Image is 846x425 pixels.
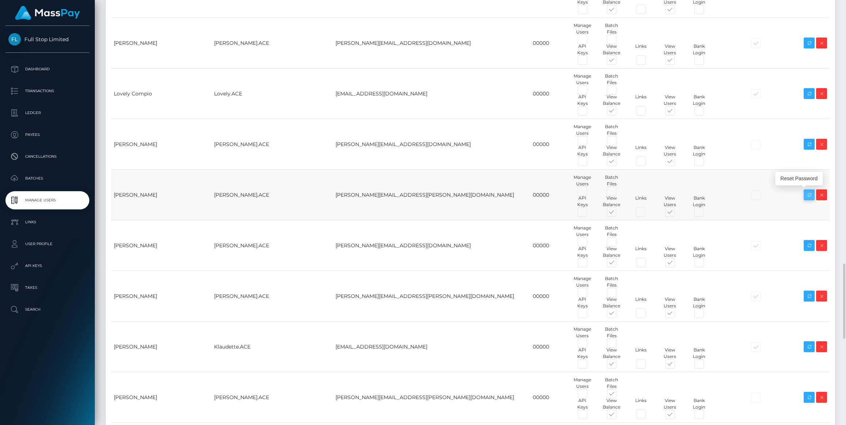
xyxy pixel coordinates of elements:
div: View Balance [597,245,626,259]
td: [PERSON_NAME] [111,322,211,372]
a: Dashboard [5,60,89,78]
p: Search [8,304,86,315]
td: 00000 [530,372,571,423]
div: API Keys [568,43,597,56]
td: [PERSON_NAME] [111,18,211,68]
div: View Balance [597,195,626,208]
td: Klaudette.ACE [211,322,333,372]
div: View Balance [597,94,626,107]
td: 00000 [530,68,571,119]
a: Manage Users [5,191,89,209]
td: 00000 [530,322,571,372]
div: API Keys [568,397,597,410]
div: Manage Users [568,326,597,339]
a: Batches [5,169,89,188]
div: Manage Users [568,377,597,390]
div: View Balance [597,347,626,360]
div: Batch Files [597,174,626,187]
td: [PERSON_NAME] [111,372,211,423]
div: API Keys [568,296,597,309]
td: [PERSON_NAME].ACE [211,220,333,271]
div: Bank Login [684,94,714,107]
div: Batch Files [597,326,626,339]
td: [PERSON_NAME][EMAIL_ADDRESS][PERSON_NAME][DOMAIN_NAME] [333,170,530,220]
div: API Keys [568,144,597,157]
div: View Balance [597,43,626,56]
div: Links [626,397,655,410]
p: Manage Users [8,195,86,206]
div: Bank Login [684,397,714,410]
td: 00000 [530,271,571,322]
td: [PERSON_NAME] [111,170,211,220]
td: [PERSON_NAME].ACE [211,18,333,68]
a: Taxes [5,279,89,297]
div: Batch Files [597,225,626,238]
a: API Keys [5,257,89,275]
td: 00000 [530,220,571,271]
div: Links [626,43,655,56]
div: View Users [655,245,684,259]
td: [EMAIL_ADDRESS][DOMAIN_NAME] [333,322,530,372]
div: Batch Files [597,73,626,86]
div: View Balance [597,296,626,309]
div: View Users [655,397,684,410]
span: Full Stop Limited [5,36,89,43]
td: [PERSON_NAME].ACE [211,170,333,220]
div: Reset Password [775,172,823,185]
div: View Users [655,347,684,360]
div: Manage Users [568,225,597,238]
p: Cancellations [8,151,86,162]
div: Batch Files [597,22,626,35]
td: Lovely.ACE [211,68,333,119]
div: View Balance [597,144,626,157]
div: API Keys [568,347,597,360]
div: Links [626,347,655,360]
td: [PERSON_NAME].ACE [211,372,333,423]
td: [PERSON_NAME].ACE [211,119,333,170]
div: View Users [655,195,684,208]
div: Links [626,94,655,107]
div: Bank Login [684,347,714,360]
div: Manage Users [568,275,597,288]
p: Links [8,217,86,228]
div: View Users [655,43,684,56]
div: Bank Login [684,296,714,309]
a: Ledger [5,104,89,122]
p: Taxes [8,282,86,293]
a: User Profile [5,235,89,253]
div: Manage Users [568,123,597,137]
div: Bank Login [684,245,714,259]
td: [PERSON_NAME][EMAIL_ADDRESS][PERSON_NAME][DOMAIN_NAME] [333,372,530,423]
div: Batch Files [597,275,626,288]
p: API Keys [8,260,86,271]
img: MassPay Logo [15,6,80,20]
div: Bank Login [684,144,714,157]
p: Transactions [8,86,86,97]
td: [PERSON_NAME] [111,119,211,170]
div: View Users [655,144,684,157]
div: Bank Login [684,43,714,56]
div: Links [626,144,655,157]
div: Manage Users [568,73,597,86]
td: [PERSON_NAME] [111,220,211,271]
td: [EMAIL_ADDRESS][DOMAIN_NAME] [333,68,530,119]
a: Payees [5,126,89,144]
td: 00000 [530,170,571,220]
p: User Profile [8,239,86,249]
div: Links [626,195,655,208]
td: [PERSON_NAME].ACE [211,271,333,322]
a: Cancellations [5,147,89,166]
img: Full Stop Limited [8,33,21,46]
a: Links [5,213,89,231]
td: [PERSON_NAME][EMAIL_ADDRESS][DOMAIN_NAME] [333,18,530,68]
div: Links [626,245,655,259]
td: [PERSON_NAME] [111,271,211,322]
td: 00000 [530,18,571,68]
td: [PERSON_NAME][EMAIL_ADDRESS][DOMAIN_NAME] [333,119,530,170]
div: API Keys [568,94,597,107]
p: Ledger [8,107,86,118]
p: Dashboard [8,64,86,75]
div: View Balance [597,397,626,410]
td: 00000 [530,119,571,170]
div: Links [626,296,655,309]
